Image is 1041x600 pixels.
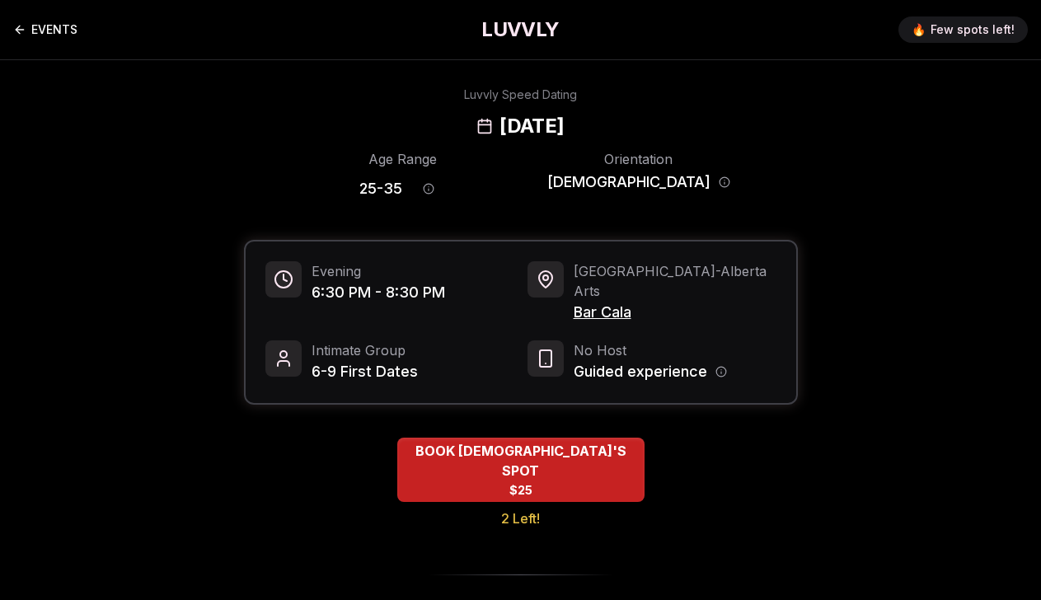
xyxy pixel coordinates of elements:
div: Age Range [312,149,495,169]
span: $25 [509,482,532,499]
div: Luvvly Speed Dating [464,87,577,103]
span: BOOK [DEMOGRAPHIC_DATA]'S SPOT [397,441,645,480]
span: 2 Left! [501,509,540,528]
span: No Host [574,340,727,360]
span: [DEMOGRAPHIC_DATA] [547,171,710,194]
span: Bar Cala [574,301,776,324]
button: Age range information [410,171,447,207]
span: 🔥 [912,21,926,38]
button: BOOK QUEER WOMEN'S SPOT - 2 Left! [397,438,645,502]
span: Evening [312,261,445,281]
button: Host information [715,366,727,377]
span: Few spots left! [931,21,1015,38]
span: Guided experience [574,360,707,383]
span: 25 - 35 [359,177,402,200]
h2: [DATE] [499,113,564,139]
a: LUVVLY [481,16,559,43]
span: 6:30 PM - 8:30 PM [312,281,445,304]
span: Intimate Group [312,340,418,360]
span: 6-9 First Dates [312,360,418,383]
span: [GEOGRAPHIC_DATA] - Alberta Arts [574,261,776,301]
button: Orientation information [719,176,730,188]
div: Orientation [547,149,730,169]
a: Back to events [13,13,77,46]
